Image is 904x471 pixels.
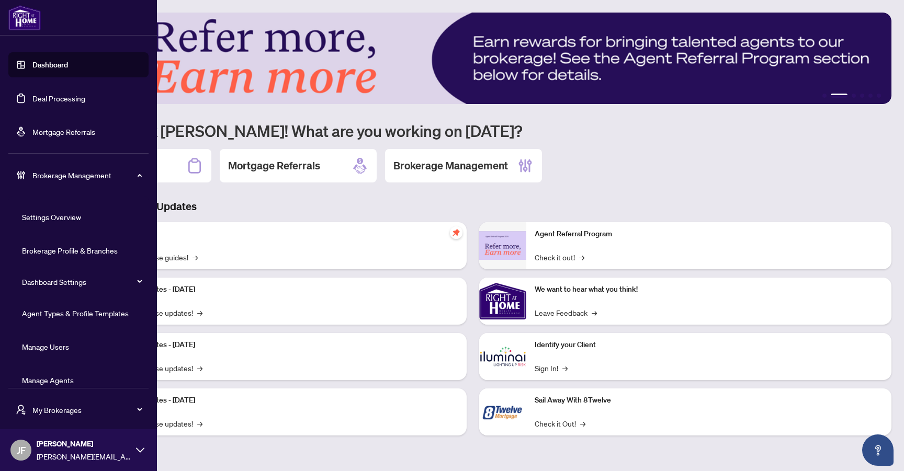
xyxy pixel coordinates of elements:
[54,121,891,141] h1: Welcome back [PERSON_NAME]! What are you working on [DATE]?
[37,438,131,450] span: [PERSON_NAME]
[22,342,69,351] a: Manage Users
[535,228,883,240] p: Agent Referral Program
[110,395,458,406] p: Platform Updates - [DATE]
[228,158,320,173] h2: Mortgage Referrals
[197,418,202,429] span: →
[110,228,458,240] p: Self-Help
[831,94,847,98] button: 2
[22,212,81,222] a: Settings Overview
[32,94,85,103] a: Deal Processing
[562,362,568,374] span: →
[877,94,881,98] button: 6
[535,307,597,318] a: Leave Feedback→
[22,246,118,255] a: Brokerage Profile & Branches
[535,395,883,406] p: Sail Away With 8Twelve
[22,375,74,385] a: Manage Agents
[17,443,26,457] span: JF
[32,60,68,70] a: Dashboard
[479,278,526,325] img: We want to hear what you think!
[868,94,873,98] button: 5
[197,307,202,318] span: →
[54,13,891,104] img: Slide 1
[592,307,597,318] span: →
[479,231,526,260] img: Agent Referral Program
[197,362,202,374] span: →
[54,199,891,214] h3: Brokerage & Industry Updates
[535,284,883,295] p: We want to hear what you think!
[535,251,584,263] a: Check it out!→
[535,418,585,429] a: Check it Out!→
[580,418,585,429] span: →
[22,277,86,286] a: Dashboard Settings
[535,362,568,374] a: Sign In!→
[32,404,141,416] span: My Brokerages
[110,284,458,295] p: Platform Updates - [DATE]
[822,94,827,98] button: 1
[193,251,198,263] span: →
[450,226,462,239] span: pushpin
[479,388,526,435] img: Sail Away With 8Twelve
[393,158,508,173] h2: Brokerage Management
[8,5,41,30] img: logo
[32,127,95,136] a: Mortgage Referrals
[535,339,883,351] p: Identify your Client
[852,94,856,98] button: 3
[22,308,129,318] a: Agent Types & Profile Templates
[32,169,141,181] span: Brokerage Management
[37,451,131,462] span: [PERSON_NAME][EMAIL_ADDRESS][DOMAIN_NAME]
[16,405,26,415] span: user-switch
[862,434,894,466] button: Open asap
[110,339,458,351] p: Platform Updates - [DATE]
[579,251,584,263] span: →
[479,333,526,380] img: Identify your Client
[860,94,864,98] button: 4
